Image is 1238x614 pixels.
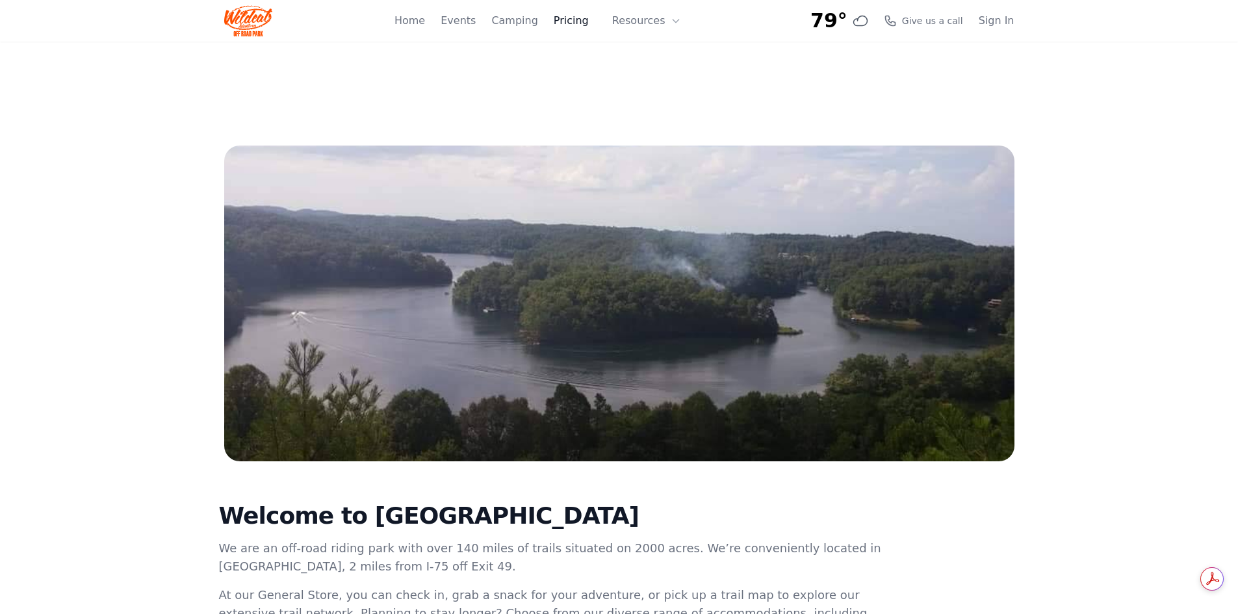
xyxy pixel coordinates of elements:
[219,539,884,576] p: We are an off-road riding park with over 140 miles of trails situated on 2000 acres. We’re conven...
[979,13,1014,29] a: Sign In
[884,14,963,27] a: Give us a call
[224,5,273,36] img: Wildcat Logo
[441,13,476,29] a: Events
[491,13,537,29] a: Camping
[604,8,689,34] button: Resources
[394,13,425,29] a: Home
[219,503,884,529] h2: Welcome to [GEOGRAPHIC_DATA]
[810,9,847,32] span: 79°
[902,14,963,27] span: Give us a call
[554,13,589,29] a: Pricing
